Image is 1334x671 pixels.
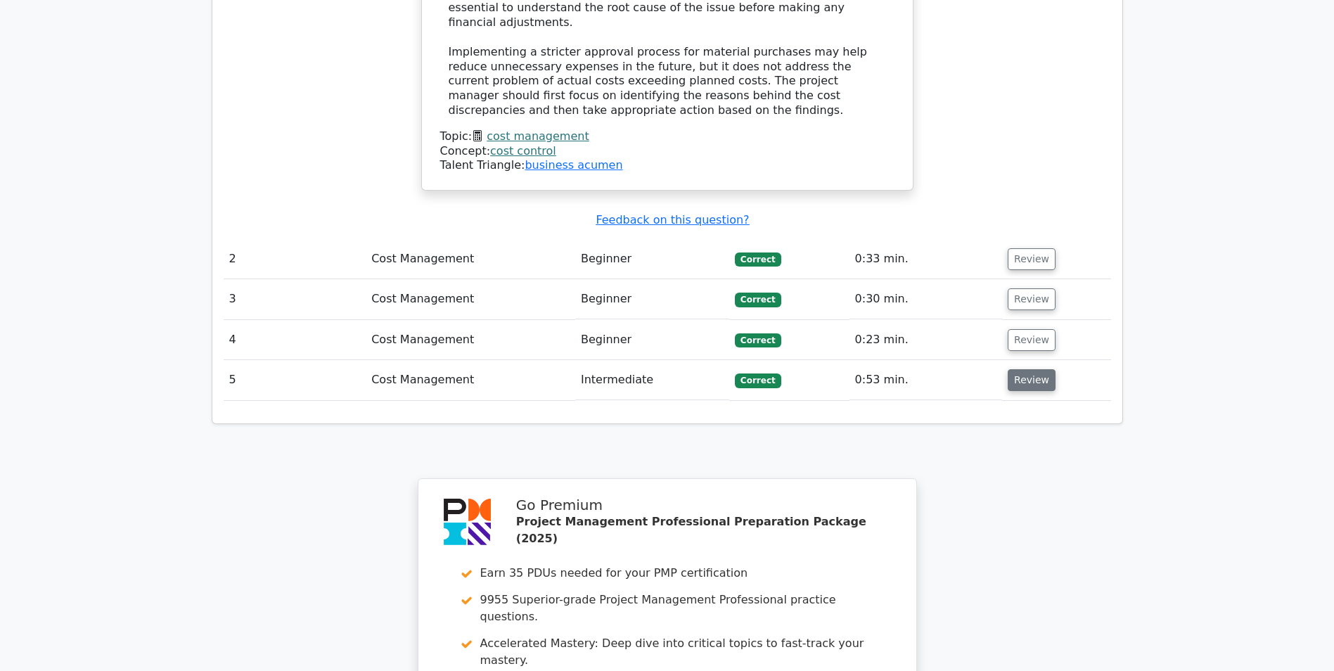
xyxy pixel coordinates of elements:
div: Concept: [440,144,894,159]
a: cost control [490,144,556,158]
td: Beginner [575,320,729,360]
div: Talent Triangle: [440,129,894,173]
td: Cost Management [366,239,575,279]
td: 0:30 min. [849,279,1002,319]
td: 4 [224,320,366,360]
td: Beginner [575,239,729,279]
span: Correct [735,333,781,347]
td: 2 [224,239,366,279]
td: Cost Management [366,320,575,360]
span: Correct [735,293,781,307]
span: Correct [735,373,781,388]
div: Topic: [440,129,894,144]
span: Correct [735,253,781,267]
td: 0:23 min. [849,320,1002,360]
a: business acumen [525,158,622,172]
td: Beginner [575,279,729,319]
td: 3 [224,279,366,319]
td: Intermediate [575,360,729,400]
td: Cost Management [366,279,575,319]
a: Feedback on this question? [596,213,749,226]
button: Review [1008,329,1056,351]
td: 0:33 min. [849,239,1002,279]
td: 0:53 min. [849,360,1002,400]
td: 5 [224,360,366,400]
button: Review [1008,369,1056,391]
td: Cost Management [366,360,575,400]
button: Review [1008,248,1056,270]
button: Review [1008,288,1056,310]
a: cost management [487,129,589,143]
